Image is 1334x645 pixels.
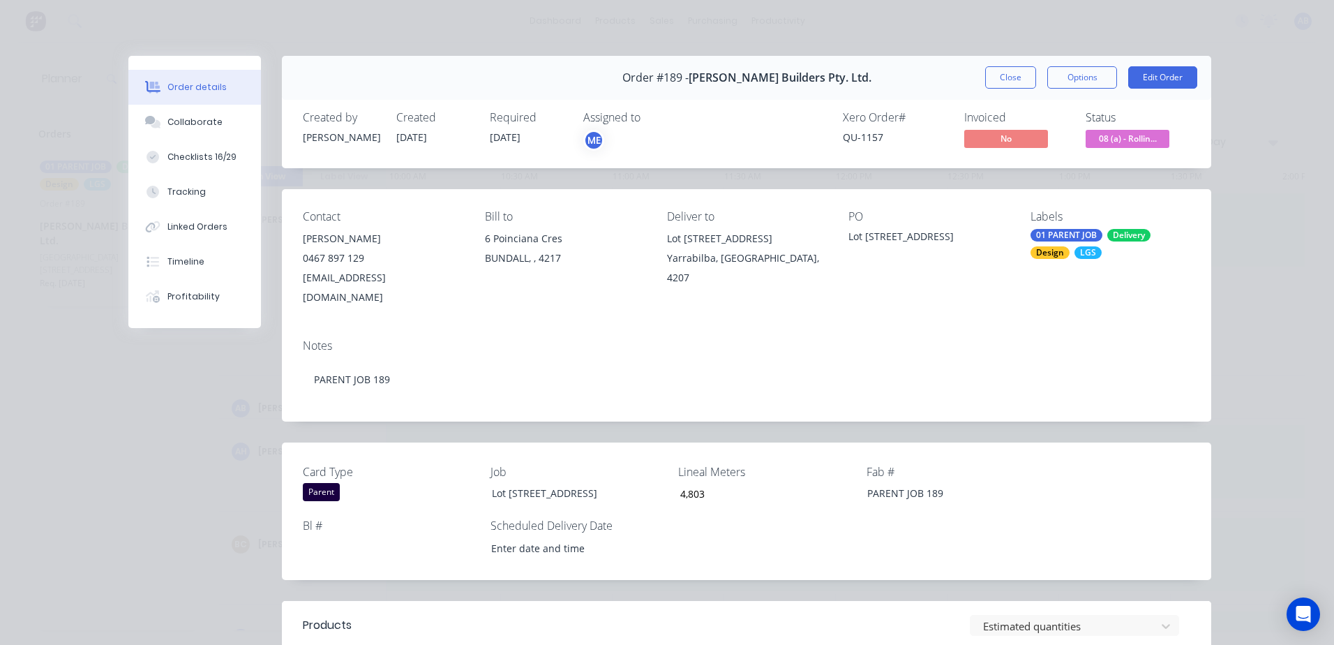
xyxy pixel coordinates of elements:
[167,81,227,94] div: Order details
[396,131,427,144] span: [DATE]
[667,229,827,249] div: Lot [STREET_ADDRESS]
[1128,66,1197,89] button: Edit Order
[481,537,655,558] input: Enter date and time
[303,464,477,480] label: Card Type
[867,464,1041,480] label: Fab #
[1031,210,1190,223] div: Labels
[303,249,463,268] div: 0467 897 129
[490,517,665,534] label: Scheduled Delivery Date
[303,617,352,634] div: Products
[1074,246,1102,259] div: LGS
[490,464,665,480] label: Job
[303,483,340,501] div: Parent
[167,290,220,303] div: Profitability
[490,111,567,124] div: Required
[128,140,261,175] button: Checklists 16/29
[667,210,827,223] div: Deliver to
[490,131,520,144] span: [DATE]
[1047,66,1117,89] button: Options
[167,255,204,268] div: Timeline
[485,249,645,268] div: BUNDALL, , 4217
[128,175,261,209] button: Tracking
[856,483,1031,503] div: PARENT JOB 189
[303,210,463,223] div: Contact
[1031,246,1070,259] div: Design
[303,111,380,124] div: Created by
[848,210,1008,223] div: PO
[667,229,827,288] div: Lot [STREET_ADDRESS]Yarrabilba, [GEOGRAPHIC_DATA], 4207
[167,221,227,233] div: Linked Orders
[303,130,380,144] div: [PERSON_NAME]
[167,186,206,198] div: Tracking
[678,464,853,480] label: Lineal Meters
[1086,111,1190,124] div: Status
[481,483,655,503] div: Lot [STREET_ADDRESS]
[128,279,261,314] button: Profitability
[843,130,947,144] div: QU-1157
[303,517,477,534] label: Bl #
[167,116,223,128] div: Collaborate
[128,105,261,140] button: Collaborate
[396,111,473,124] div: Created
[303,229,463,249] div: [PERSON_NAME]
[964,111,1069,124] div: Invoiced
[667,249,827,288] div: Yarrabilba, [GEOGRAPHIC_DATA], 4207
[1107,229,1151,242] div: Delivery
[303,229,463,307] div: [PERSON_NAME]0467 897 129[EMAIL_ADDRESS][DOMAIN_NAME]
[689,71,871,84] span: [PERSON_NAME] Builders Pty. Ltd.
[622,71,689,84] span: Order #189 -
[485,210,645,223] div: Bill to
[1287,598,1320,631] div: Open Intercom Messenger
[668,483,853,504] input: Enter number...
[583,130,604,151] button: ME
[848,229,1008,249] div: Lot [STREET_ADDRESS]
[843,111,947,124] div: Xero Order #
[128,209,261,244] button: Linked Orders
[303,339,1190,353] div: Notes
[303,358,1190,401] div: PARENT JOB 189
[1086,130,1169,147] span: 08 (a) - Rollin...
[128,70,261,105] button: Order details
[303,268,463,307] div: [EMAIL_ADDRESS][DOMAIN_NAME]
[167,151,237,163] div: Checklists 16/29
[1031,229,1102,242] div: 01 PARENT JOB
[128,244,261,279] button: Timeline
[985,66,1036,89] button: Close
[583,111,723,124] div: Assigned to
[1086,130,1169,151] button: 08 (a) - Rollin...
[485,229,645,274] div: 6 Poinciana CresBUNDALL, , 4217
[485,229,645,249] div: 6 Poinciana Cres
[964,130,1048,147] span: No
